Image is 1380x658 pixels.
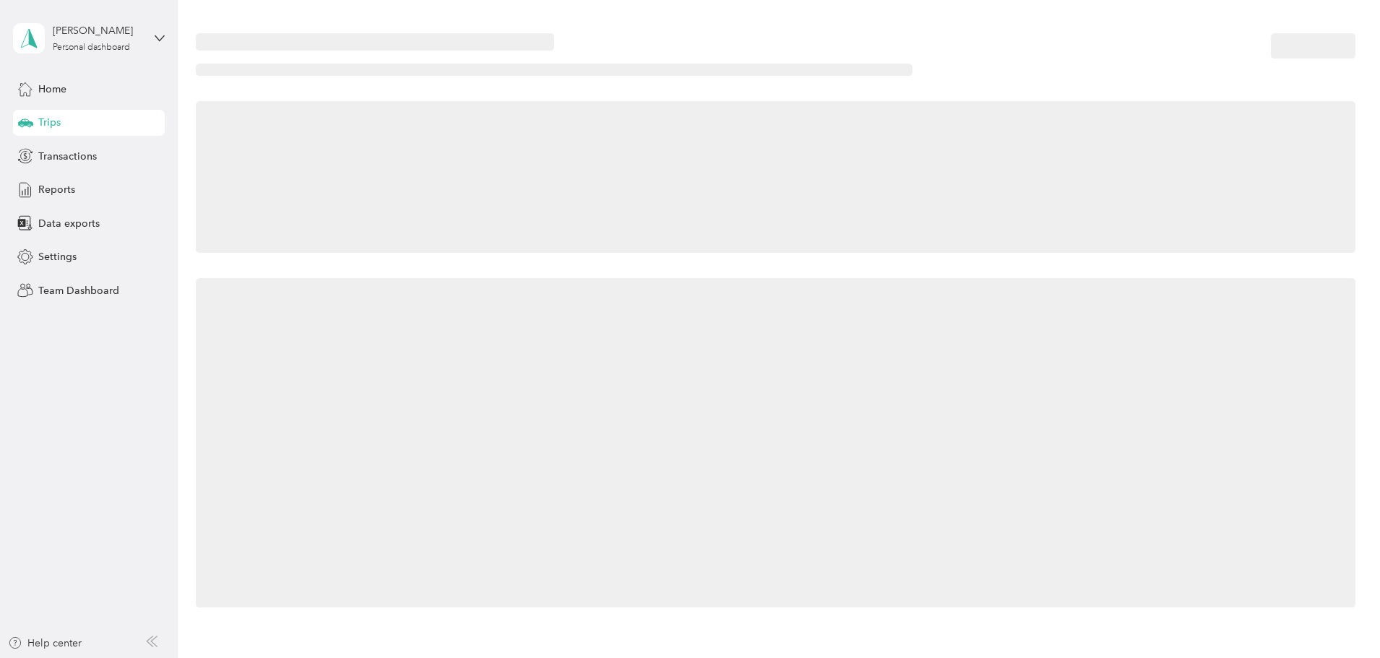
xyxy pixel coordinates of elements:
span: Settings [38,249,77,264]
button: Help center [8,636,82,651]
span: Data exports [38,216,100,231]
span: Reports [38,182,75,197]
span: Trips [38,115,61,130]
span: Home [38,82,66,97]
div: [PERSON_NAME] [53,23,143,38]
span: Team Dashboard [38,283,119,298]
div: Personal dashboard [53,43,130,52]
iframe: Everlance-gr Chat Button Frame [1299,577,1380,658]
span: Transactions [38,149,97,164]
